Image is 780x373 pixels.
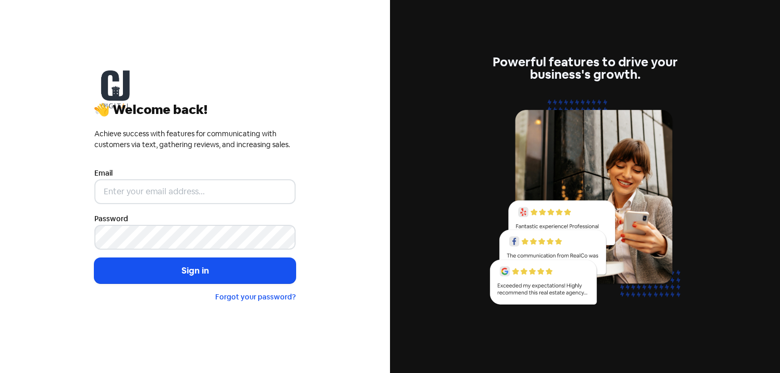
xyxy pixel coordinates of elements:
div: Achieve success with features for communicating with customers via text, gathering reviews, and i... [94,128,296,150]
label: Password [94,213,128,224]
img: reviews [484,93,686,317]
button: Sign in [94,258,296,284]
div: 👋 Welcome back! [94,104,296,116]
label: Email [94,168,113,179]
div: Powerful features to drive your business's growth. [484,56,686,81]
input: Enter your email address... [94,179,296,204]
a: Forgot your password? [215,292,296,302]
